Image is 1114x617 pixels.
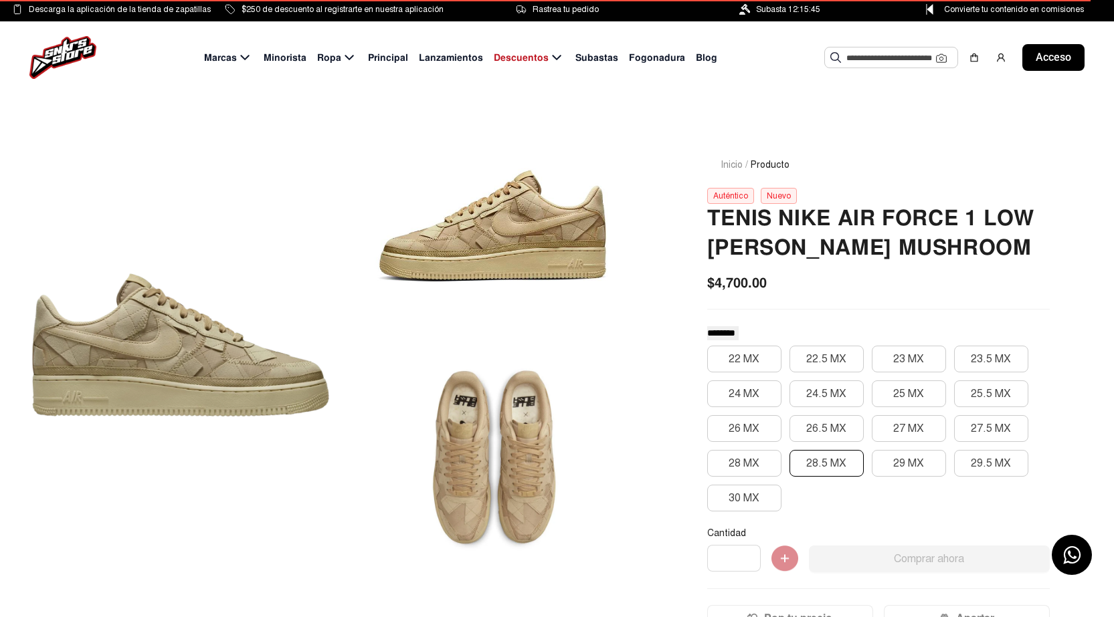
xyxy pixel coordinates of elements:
[707,415,781,442] button: 26 MX
[721,159,743,170] a: Inicio
[971,422,1011,435] font: 27.5 MX
[806,422,846,435] font: 26.5 MX
[872,415,946,442] button: 27 MX
[790,380,864,407] button: 24.5 MX
[790,346,864,372] button: 22.5 MX
[696,51,717,64] font: Blog
[707,485,781,511] button: 30 MX
[806,457,846,470] font: 28.5 MX
[756,5,820,14] font: Subasta 12:15:45
[533,5,599,14] font: Rastrea tu pedido
[707,205,1034,261] font: Tenis Nike Air Force 1 Low [PERSON_NAME] Mushroom
[729,352,759,366] font: 22 MX
[954,415,1028,442] button: 27.5 MX
[264,51,306,64] font: Minorista
[809,545,1050,572] button: Comprar ahora
[629,51,685,64] font: Fogonadura
[729,422,759,435] font: 26 MX
[954,346,1028,372] button: 23.5 MX
[944,5,1084,14] font: Convierte tu contenido en comisiones
[771,545,798,572] img: Agregar al carrito
[893,387,924,400] font: 25 MX
[729,491,759,505] font: 30 MX
[921,4,938,15] img: Icono de punto de control
[971,387,1011,400] font: 25.5 MX
[729,457,759,470] font: 28 MX
[29,5,211,14] font: Descarga la aplicación de la tienda de zapatillas
[969,52,980,63] img: compras
[872,380,946,407] button: 25 MX
[707,380,781,407] button: 24 MX
[29,36,96,79] img: logo
[729,387,759,400] font: 24 MX
[893,457,924,470] font: 29 MX
[893,352,924,366] font: 23 MX
[954,380,1028,407] button: 25.5 MX
[894,552,964,566] font: Comprar ahora
[494,51,549,64] font: Descuentos
[790,450,864,477] button: 28.5 MX
[954,450,1028,477] button: 29.5 MX
[767,191,791,201] font: Nuevo
[971,352,1011,366] font: 23.5 MX
[317,51,341,64] font: Ropa
[751,159,790,170] font: Producto
[1036,51,1071,64] font: Acceso
[707,527,746,539] font: Cantidad
[971,457,1011,470] font: 29.5 MX
[806,387,846,400] font: 24.5 MX
[707,274,767,291] font: $4,700.00
[872,346,946,372] button: 23 MX
[872,450,946,477] button: 29 MX
[790,415,864,442] button: 26.5 MX
[830,52,841,63] img: Buscar
[204,51,237,64] font: Marcas
[713,191,748,201] font: Auténtico
[893,422,924,435] font: 27 MX
[707,346,781,372] button: 22 MX
[806,352,846,366] font: 22.5 MX
[745,159,748,170] font: /
[368,51,408,64] font: Principal
[936,53,947,64] img: Cámara
[419,51,483,64] font: Lanzamientos
[575,51,618,64] font: Subastas
[242,5,444,14] font: $250 de descuento al registrarte en nuestra aplicación
[707,450,781,477] button: 28 MX
[996,52,1006,63] img: usuario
